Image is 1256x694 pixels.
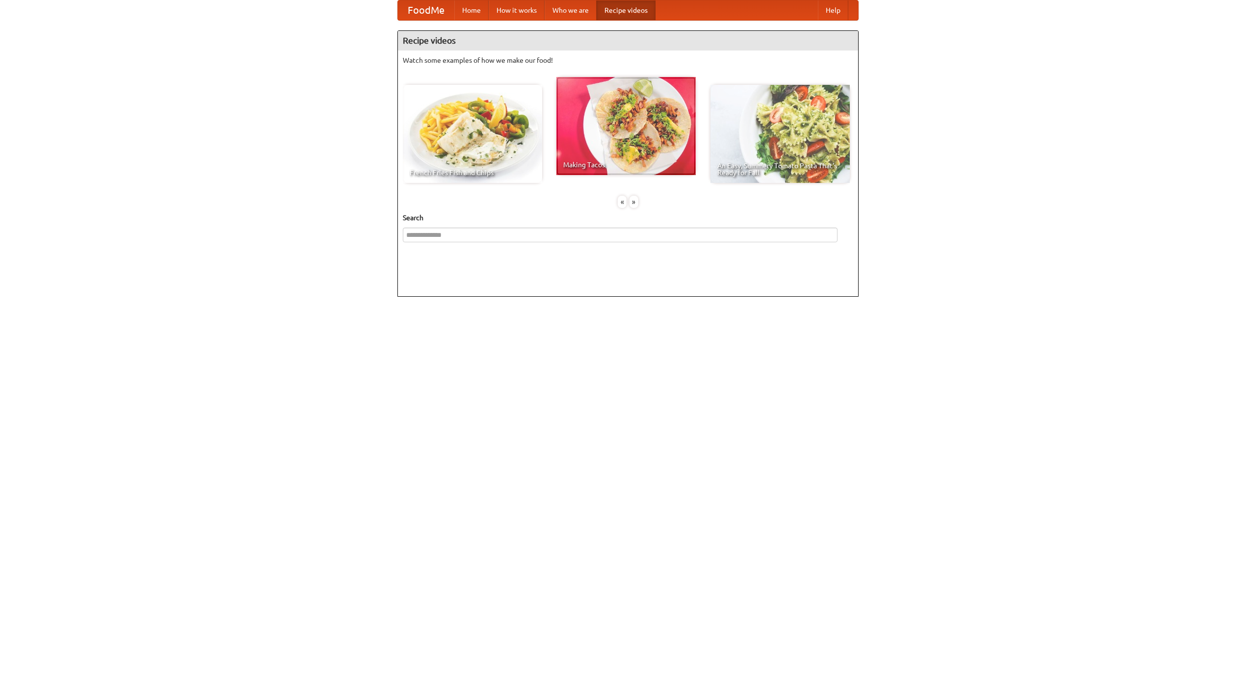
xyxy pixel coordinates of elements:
[556,77,696,175] a: Making Tacos
[398,31,858,51] h4: Recipe videos
[563,161,689,168] span: Making Tacos
[597,0,655,20] a: Recipe videos
[398,0,454,20] a: FoodMe
[629,196,638,208] div: »
[403,213,853,223] h5: Search
[618,196,627,208] div: «
[410,169,535,176] span: French Fries Fish and Chips
[489,0,545,20] a: How it works
[717,162,843,176] span: An Easy, Summery Tomato Pasta That's Ready for Fall
[403,85,542,183] a: French Fries Fish and Chips
[403,55,853,65] p: Watch some examples of how we make our food!
[818,0,848,20] a: Help
[710,85,850,183] a: An Easy, Summery Tomato Pasta That's Ready for Fall
[545,0,597,20] a: Who we are
[454,0,489,20] a: Home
